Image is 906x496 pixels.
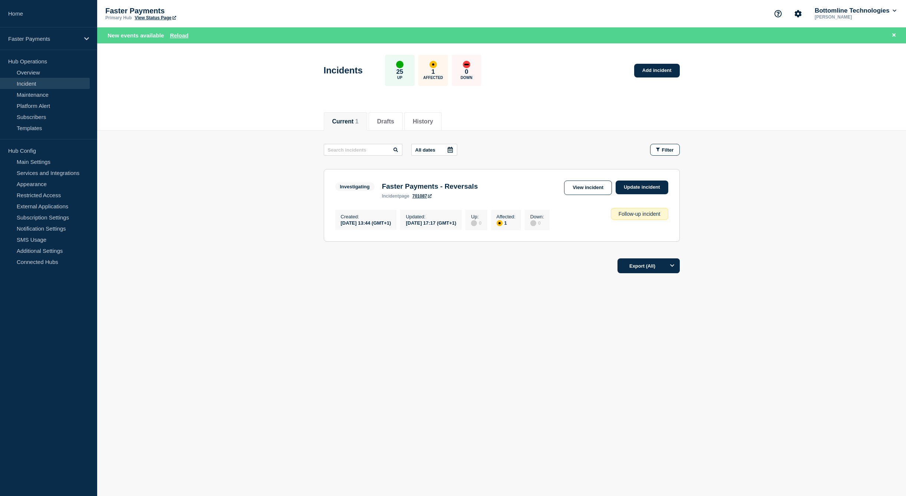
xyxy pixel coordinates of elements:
[170,32,188,39] button: Reload
[461,76,472,80] p: Down
[412,194,432,199] a: 701087
[105,15,132,20] p: Primary Hub
[396,68,403,76] p: 25
[813,7,898,14] button: Bottomline Technologies
[335,182,375,191] span: Investigating
[790,6,806,22] button: Account settings
[108,32,164,39] span: New events available
[341,214,391,219] p: Created :
[617,258,680,273] button: Export (All)
[497,214,515,219] p: Affected :
[377,118,394,125] button: Drafts
[332,118,359,125] button: Current 1
[530,214,544,219] p: Down :
[341,219,391,226] div: [DATE] 13:44 (GMT+1)
[105,7,254,15] p: Faster Payments
[382,194,409,199] p: page
[355,118,359,125] span: 1
[423,76,443,80] p: Affected
[429,61,437,68] div: affected
[382,182,478,191] h3: Faster Payments - Reversals
[564,181,612,195] a: View incident
[662,147,674,153] span: Filter
[634,64,680,77] a: Add incident
[530,220,536,226] div: disabled
[465,68,468,76] p: 0
[413,118,433,125] button: History
[411,144,457,156] button: All dates
[415,147,435,153] p: All dates
[471,220,477,226] div: disabled
[463,61,470,68] div: down
[471,214,481,219] p: Up :
[813,14,890,20] p: [PERSON_NAME]
[616,181,668,194] a: Update incident
[135,15,176,20] a: View Status Page
[650,144,680,156] button: Filter
[431,68,435,76] p: 1
[382,194,399,199] span: incident
[497,220,503,226] div: affected
[770,6,786,22] button: Support
[406,214,456,219] p: Updated :
[530,219,544,226] div: 0
[324,144,402,156] input: Search incidents
[665,258,680,273] button: Options
[8,36,79,42] p: Faster Payments
[406,219,456,226] div: [DATE] 17:17 (GMT+1)
[396,61,403,68] div: up
[471,219,481,226] div: 0
[497,219,515,226] div: 1
[397,76,402,80] p: Up
[324,65,363,76] h1: Incidents
[611,208,668,220] div: Follow-up incident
